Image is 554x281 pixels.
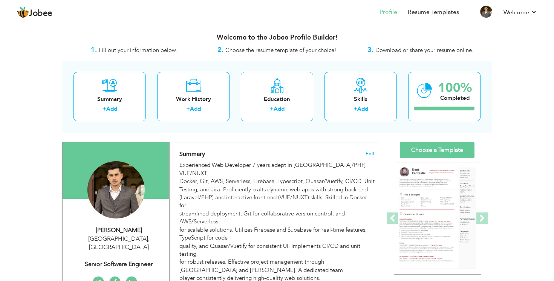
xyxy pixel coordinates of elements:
[225,46,337,54] span: Choose the resume template of your choice!
[217,45,223,55] strong: 2.
[438,94,472,102] div: Completed
[247,95,307,103] div: Education
[400,142,474,158] a: Choose a Template
[179,150,375,158] h4: Adding a summary is a quick and easy way to highlight your experience and interests.
[103,105,106,113] label: +
[87,161,145,218] img: Muhammad Talha
[62,34,492,41] h3: Welcome to the Jobee Profile Builder!
[190,105,201,113] a: Add
[68,235,169,252] div: [GEOGRAPHIC_DATA] [GEOGRAPHIC_DATA]
[68,260,169,269] div: Senior Software Engineer
[148,235,150,243] span: ,
[438,82,472,94] div: 100%
[354,105,357,113] label: +
[380,8,397,17] a: Profile
[99,46,177,54] span: Fill out your information below.
[274,105,285,113] a: Add
[270,105,274,113] label: +
[179,150,205,158] span: Summary
[331,95,391,103] div: Skills
[17,6,52,18] a: Jobee
[480,6,492,18] img: Profile Img
[29,9,52,18] span: Jobee
[408,8,459,17] a: Resume Templates
[106,105,117,113] a: Add
[80,95,140,103] div: Summary
[163,95,223,103] div: Work History
[367,45,373,55] strong: 3.
[91,45,97,55] strong: 1.
[357,105,368,113] a: Add
[366,151,375,156] span: Edit
[17,6,29,18] img: jobee.io
[68,226,169,235] div: [PERSON_NAME]
[503,8,537,17] a: Welcome
[186,105,190,113] label: +
[375,46,473,54] span: Download or share your resume online.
